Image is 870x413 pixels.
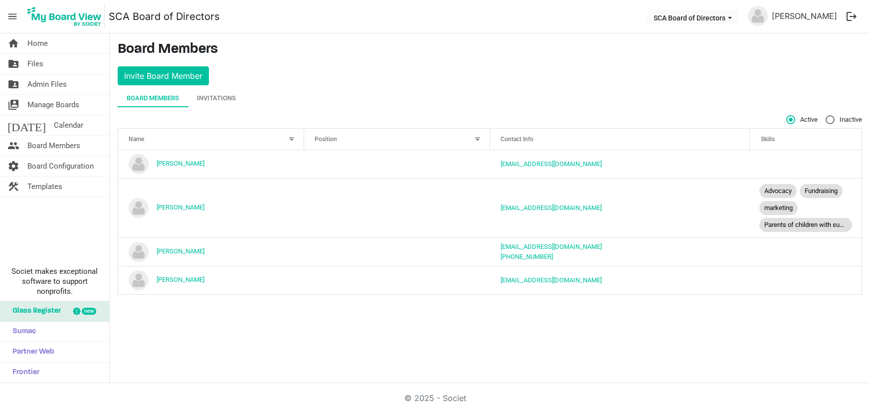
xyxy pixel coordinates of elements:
span: Societ makes exceptional software to support nonprofits. [4,266,105,296]
td: is template cell column header Skills [750,237,862,266]
span: people [7,136,19,156]
span: Active [786,115,818,124]
a: [PERSON_NAME] [157,204,204,211]
td: Tim Gibson is template cell column header Name [118,266,304,294]
td: nwilson@shuswapchildrens.ca778-824-0445 is template cell column header Contact Info [490,237,750,266]
span: Admin Files [27,74,67,94]
td: column header Position [304,178,490,237]
img: no-profile-picture.svg [129,154,149,174]
span: folder_shared [7,74,19,94]
td: Laura Gibson is template cell column header Name [118,150,304,178]
span: [DATE] [7,115,46,135]
a: [PHONE_NUMBER] [501,253,553,260]
span: Home [27,33,48,53]
img: no-profile-picture.svg [129,270,149,290]
span: menu [3,7,22,26]
div: Invitations [197,93,236,103]
span: Board Members [27,136,80,156]
td: is template cell column header Skills [750,266,862,294]
span: Templates [27,177,62,197]
a: My Board View Logo [24,4,109,29]
td: tgibson@shuswapchildrens.ca is template cell column header Contact Info [490,266,750,294]
span: Partner Web [7,342,54,362]
img: no-profile-picture.svg [748,6,768,26]
a: [PERSON_NAME] [157,160,204,167]
span: Board Configuration [27,156,94,176]
td: column header Position [304,150,490,178]
span: Glass Register [7,301,61,321]
a: SCA Board of Directors [109,6,220,26]
span: Calendar [54,115,83,135]
img: no-profile-picture.svg [129,242,149,262]
span: Skills [761,136,775,143]
span: Inactive [826,115,862,124]
td: Nikki Wilson is template cell column header Name [118,237,304,266]
td: column header Position [304,237,490,266]
td: monicakriese@gmail.com is template cell column header Contact Info [490,178,750,237]
a: [PERSON_NAME] [157,276,204,283]
td: lauraigibson18@gmail.com is template cell column header Contact Info [490,150,750,178]
div: new [82,308,96,315]
td: column header Position [304,266,490,294]
span: Frontier [7,363,39,383]
button: logout [841,6,862,27]
img: My Board View Logo [24,4,105,29]
span: Name [129,136,144,143]
td: AdvocacyFundraisingmarketingParents of children with support needs is template cell column header... [750,178,862,237]
a: [EMAIL_ADDRESS][DOMAIN_NAME] [501,243,602,250]
button: Invite Board Member [118,66,209,85]
button: SCA Board of Directors dropdownbutton [647,10,738,24]
a: [PERSON_NAME] [157,247,204,255]
td: is template cell column header Skills [750,150,862,178]
img: no-profile-picture.svg [129,198,149,218]
span: Position [315,136,337,143]
span: folder_shared [7,54,19,74]
div: Board Members [127,93,179,103]
span: Files [27,54,43,74]
span: construction [7,177,19,197]
div: tab-header [118,89,862,107]
span: home [7,33,19,53]
a: © 2025 - Societ [404,393,466,403]
a: [EMAIL_ADDRESS][DOMAIN_NAME] [501,160,602,168]
a: [PERSON_NAME] [768,6,841,26]
span: switch_account [7,95,19,115]
td: Monica Kriese is template cell column header Name [118,178,304,237]
a: [EMAIL_ADDRESS][DOMAIN_NAME] [501,204,602,211]
a: [EMAIL_ADDRESS][DOMAIN_NAME] [501,276,602,284]
h3: Board Members [118,41,862,58]
span: Contact Info [501,136,533,143]
span: Manage Boards [27,95,79,115]
span: settings [7,156,19,176]
span: Sumac [7,322,36,342]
